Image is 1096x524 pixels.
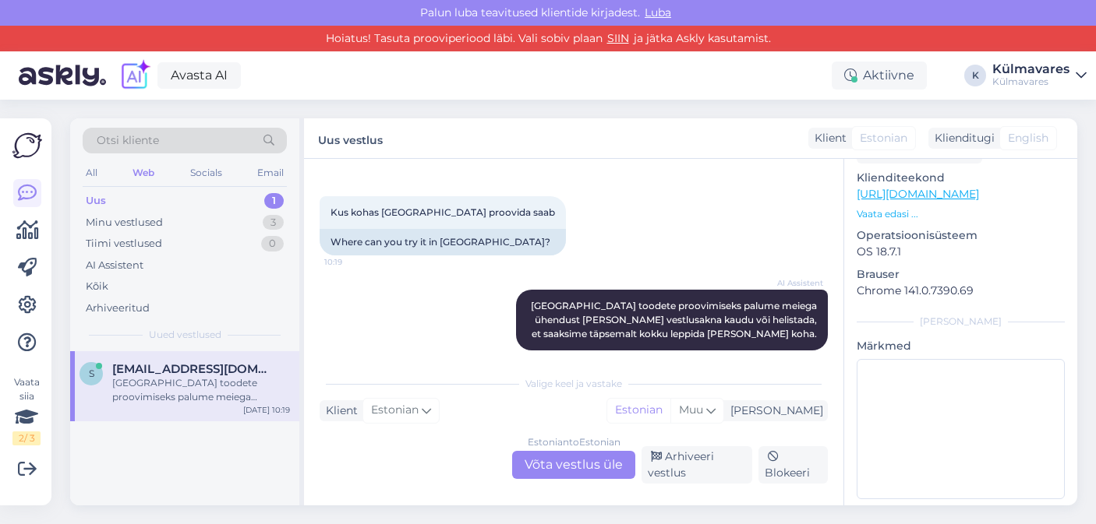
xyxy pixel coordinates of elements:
[808,130,847,146] div: Klient
[86,215,163,230] div: Minu vestlused
[89,368,94,379] span: S
[857,227,1065,244] p: Operatsioonisüsteem
[679,403,703,417] span: Muu
[857,283,1065,299] p: Chrome 141.0.7390.69
[642,446,752,484] div: Arhiveeri vestlus
[86,279,108,294] div: Kõik
[928,130,995,146] div: Klienditugi
[83,163,101,183] div: All
[254,163,287,183] div: Email
[12,431,41,445] div: 2 / 3
[261,236,284,251] div: 0
[857,170,1065,186] p: Klienditeekond
[857,338,1065,354] p: Märkmed
[187,163,225,183] div: Socials
[371,402,419,419] span: Estonian
[992,63,1087,88] a: KülmavaresKülmavares
[320,377,828,391] div: Valige keel ja vastake
[992,76,1069,88] div: Külmavares
[320,403,358,419] div: Klient
[992,63,1069,76] div: Külmavares
[324,256,383,268] span: 10:19
[264,193,284,209] div: 1
[765,277,823,289] span: AI Assistent
[157,62,241,89] a: Avasta AI
[758,446,828,484] div: Blokeeri
[86,236,162,251] div: Tiimi vestlused
[263,215,284,230] div: 3
[857,187,979,201] a: [URL][DOMAIN_NAME]
[318,128,383,149] label: Uus vestlus
[857,207,1065,221] p: Vaata edasi ...
[964,65,986,86] div: K
[1008,130,1048,146] span: English
[149,328,221,342] span: Uued vestlused
[86,193,106,209] div: Uus
[86,301,150,316] div: Arhiveeritud
[118,59,151,92] img: explore-ai
[331,206,555,218] span: Kus kohas [GEOGRAPHIC_DATA] proovida saab
[765,351,823,363] span: 10:19
[129,163,157,183] div: Web
[857,266,1065,283] p: Brauser
[832,62,927,90] div: Aktiivne
[528,435,620,449] div: Estonian to Estonian
[112,376,290,404] div: [GEOGRAPHIC_DATA] toodete proovimiseks palume meiega ühendust [PERSON_NAME] vestlusakna kaudu või...
[640,5,676,19] span: Luba
[857,244,1065,260] p: OS 18.7.1
[603,31,634,45] a: SIIN
[607,399,670,422] div: Estonian
[724,403,823,419] div: [PERSON_NAME]
[512,451,635,479] div: Võta vestlus üle
[243,404,290,416] div: [DATE] 10:19
[97,132,159,149] span: Otsi kliente
[12,131,42,160] img: Askly Logo
[531,300,819,339] span: [GEOGRAPHIC_DATA] toodete proovimiseks palume meiega ühendust [PERSON_NAME] vestlusakna kaudu või...
[860,130,907,146] span: Estonian
[857,315,1065,329] div: [PERSON_NAME]
[86,258,143,273] div: AI Assistent
[112,362,274,376] span: Signe.mardiste@gmail.com
[320,229,566,255] div: Where can you try it in [GEOGRAPHIC_DATA]?
[12,375,41,445] div: Vaata siia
